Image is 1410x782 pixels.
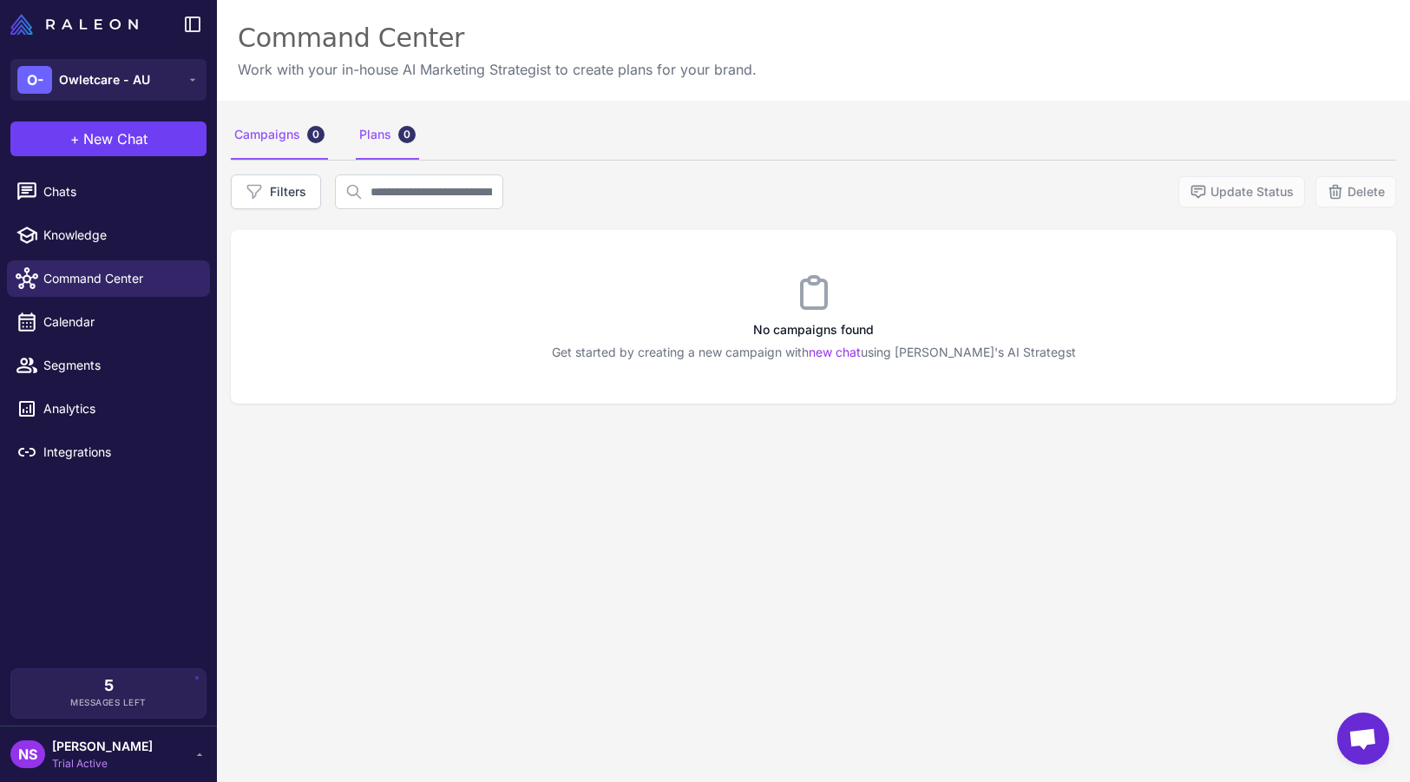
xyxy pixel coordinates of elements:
span: Segments [43,356,196,375]
a: Segments [7,347,210,384]
span: + [70,128,80,149]
button: +New Chat [10,122,207,156]
span: Knowledge [43,226,196,245]
div: Plans [356,111,419,160]
a: Integrations [7,434,210,470]
button: Update Status [1178,176,1305,207]
span: Messages Left [70,696,147,709]
a: Open chat [1337,713,1389,765]
span: [PERSON_NAME] [52,737,153,756]
a: Calendar [7,304,210,340]
img: Raleon Logo [10,14,138,35]
p: Get started by creating a new campaign with using [PERSON_NAME]'s AI Strategst [231,343,1396,362]
div: Campaigns [231,111,328,160]
a: Analytics [7,391,210,427]
span: Integrations [43,443,196,462]
a: Knowledge [7,217,210,253]
span: Calendar [43,312,196,332]
p: Work with your in-house AI Marketing Strategist to create plans for your brand. [238,59,757,80]
span: Command Center [43,269,196,288]
div: NS [10,740,45,768]
a: Chats [7,174,210,210]
span: Analytics [43,399,196,418]
h3: No campaigns found [231,320,1396,339]
a: Command Center [7,260,210,297]
span: Owletcare - AU [59,70,150,89]
a: new chat [809,345,861,359]
span: Trial Active [52,756,153,772]
button: Delete [1315,176,1396,207]
div: Command Center [238,21,757,56]
span: Chats [43,182,196,201]
button: O-Owletcare - AU [10,59,207,101]
div: 0 [307,126,325,143]
button: Filters [231,174,321,209]
span: 5 [104,678,114,693]
div: 0 [398,126,416,143]
div: O- [17,66,52,94]
span: New Chat [83,128,148,149]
